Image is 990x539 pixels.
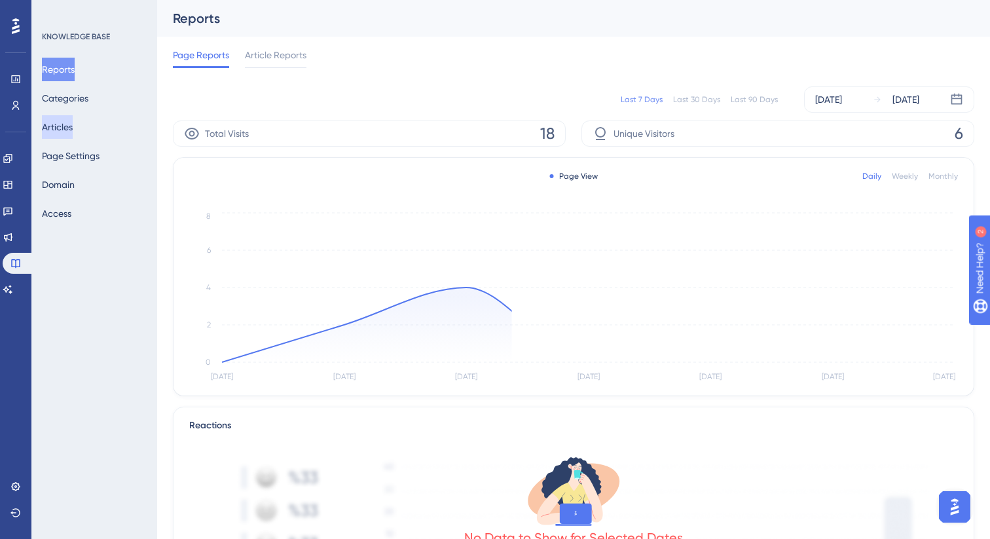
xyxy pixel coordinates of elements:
[621,94,663,105] div: Last 7 Days
[91,7,95,17] div: 2
[42,144,100,168] button: Page Settings
[42,115,73,139] button: Articles
[211,372,233,381] tspan: [DATE]
[731,94,778,105] div: Last 90 Days
[31,3,82,19] span: Need Help?
[673,94,720,105] div: Last 30 Days
[892,92,919,107] div: [DATE]
[206,283,211,292] tspan: 4
[205,126,249,141] span: Total Visits
[173,47,229,63] span: Page Reports
[933,372,955,381] tspan: [DATE]
[928,171,958,181] div: Monthly
[955,123,963,144] span: 6
[699,372,722,381] tspan: [DATE]
[822,372,844,381] tspan: [DATE]
[42,86,88,110] button: Categories
[206,358,211,367] tspan: 0
[42,202,71,225] button: Access
[892,171,918,181] div: Weekly
[614,126,674,141] span: Unique Visitors
[577,372,600,381] tspan: [DATE]
[173,9,942,28] div: Reports
[189,418,958,434] div: Reactions
[42,58,75,81] button: Reports
[206,212,211,221] tspan: 8
[815,92,842,107] div: [DATE]
[207,246,211,255] tspan: 6
[42,173,75,196] button: Domain
[540,123,555,144] span: 18
[455,372,477,381] tspan: [DATE]
[935,487,974,527] iframe: UserGuiding AI Assistant Launcher
[333,372,356,381] tspan: [DATE]
[42,31,110,42] div: KNOWLEDGE BASE
[207,320,211,329] tspan: 2
[862,171,881,181] div: Daily
[245,47,306,63] span: Article Reports
[550,171,598,181] div: Page View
